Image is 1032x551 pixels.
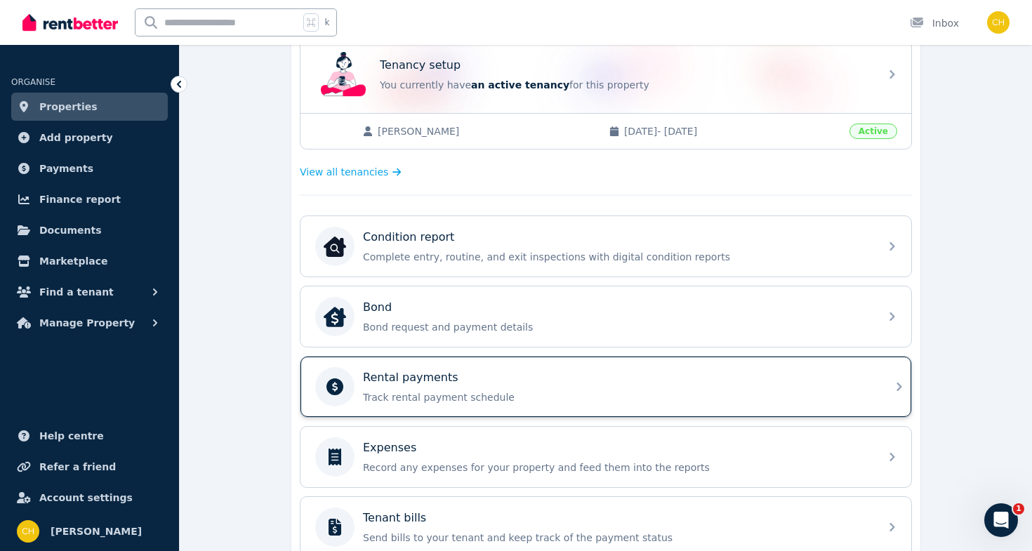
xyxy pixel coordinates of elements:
span: Add property [39,129,113,146]
p: Tenant bills [363,510,426,526]
iframe: Intercom live chat [984,503,1018,537]
img: Tenancy setup [321,52,366,97]
span: Properties [39,98,98,115]
p: You currently have for this property [380,78,871,92]
p: Expenses [363,439,416,456]
span: View all tenancies [300,165,388,179]
span: Manage Property [39,314,135,331]
span: Help centre [39,427,104,444]
img: Christina Hutchinson [987,11,1010,34]
a: Account settings [11,484,168,512]
p: Tenancy setup [380,57,461,74]
a: Tenancy setupTenancy setupYou currently havean active tenancyfor this property [300,36,911,113]
span: [DATE] - [DATE] [624,124,841,138]
span: Active [849,124,897,139]
span: k [324,17,329,28]
span: Marketplace [39,253,107,270]
span: Finance report [39,191,121,208]
a: BondBondBond request and payment details [300,286,911,347]
a: Marketplace [11,247,168,275]
img: RentBetter [22,12,118,33]
span: [PERSON_NAME] [51,523,142,540]
a: ExpensesRecord any expenses for your property and feed them into the reports [300,427,911,487]
a: Rental paymentsTrack rental payment schedule [300,357,911,417]
span: [PERSON_NAME] [378,124,595,138]
a: Documents [11,216,168,244]
span: an active tenancy [471,79,569,91]
p: Track rental payment schedule [363,390,871,404]
p: Send bills to your tenant and keep track of the payment status [363,531,871,545]
p: Rental payments [363,369,458,386]
a: View all tenancies [300,165,402,179]
span: ORGANISE [11,77,55,87]
a: Properties [11,93,168,121]
a: Help centre [11,422,168,450]
p: Bond [363,299,392,316]
button: Manage Property [11,309,168,337]
span: Refer a friend [39,458,116,475]
p: Complete entry, routine, and exit inspections with digital condition reports [363,250,871,264]
a: Refer a friend [11,453,168,481]
span: Find a tenant [39,284,114,300]
a: Condition reportCondition reportComplete entry, routine, and exit inspections with digital condit... [300,216,911,277]
p: Record any expenses for your property and feed them into the reports [363,460,871,474]
button: Find a tenant [11,278,168,306]
span: Documents [39,222,102,239]
img: Christina Hutchinson [17,520,39,543]
p: Bond request and payment details [363,320,871,334]
img: Condition report [324,235,346,258]
div: Inbox [910,16,959,30]
span: 1 [1013,503,1024,515]
img: Bond [324,305,346,328]
span: Payments [39,160,93,177]
a: Add property [11,124,168,152]
a: Finance report [11,185,168,213]
p: Condition report [363,229,454,246]
span: Account settings [39,489,133,506]
a: Payments [11,154,168,182]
